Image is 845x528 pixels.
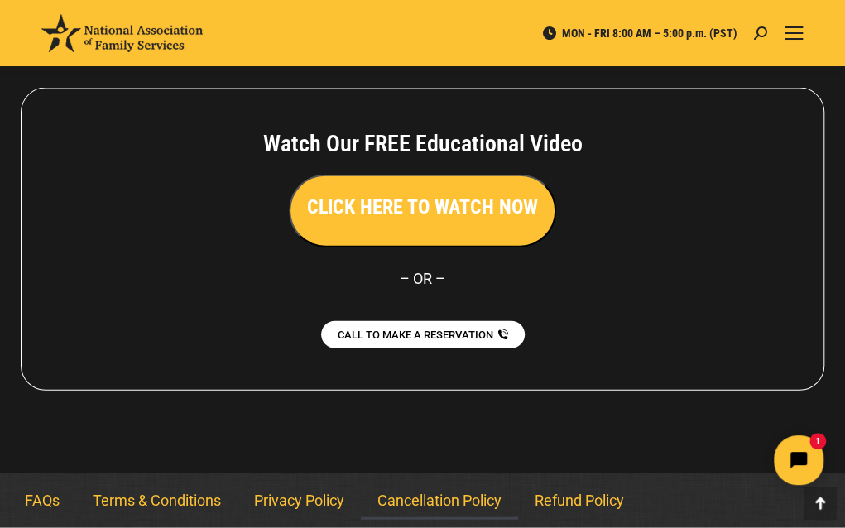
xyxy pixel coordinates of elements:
[76,482,238,520] a: Terms & Conditions
[553,421,838,499] iframe: Tidio Chat
[321,321,525,348] a: CALL TO MAKE A RESERVATION
[518,482,641,520] a: Refund Policy
[8,482,76,520] a: FAQs
[307,193,538,221] h3: CLICK HERE TO WATCH NOW
[63,130,782,158] h4: Watch Our FREE Educational Video
[784,23,804,43] a: Mobile menu icon
[289,175,556,247] button: CLICK HERE TO WATCH NOW
[41,14,203,52] img: National Association of Family Services
[289,199,556,217] a: CLICK HERE TO WATCH NOW
[338,329,493,340] span: CALL TO MAKE A RESERVATION
[400,270,445,287] span: – OR –
[238,482,361,520] a: Privacy Policy
[361,482,518,520] a: Cancellation Policy
[541,26,737,41] span: MON - FRI 8:00 AM – 5:00 p.m. (PST)
[8,482,837,520] nav: Menu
